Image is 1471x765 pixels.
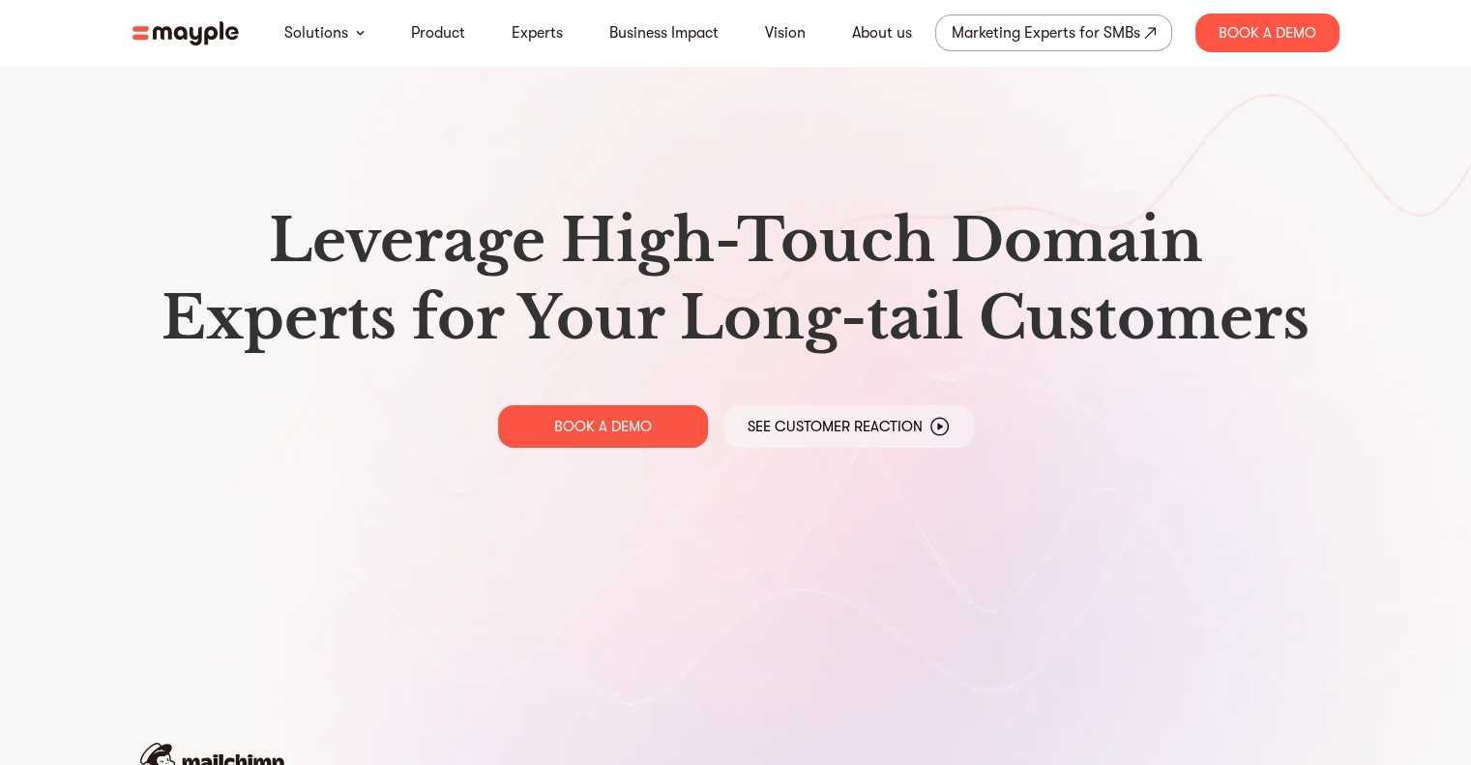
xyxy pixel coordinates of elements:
[935,15,1172,51] a: Marketing Experts for SMBs
[609,21,719,44] a: Business Impact
[952,19,1140,46] div: Marketing Experts for SMBs
[748,417,923,436] p: See Customer Reaction
[554,417,652,436] p: BOOK A DEMO
[723,405,974,448] a: See Customer Reaction
[411,21,465,44] a: Product
[148,202,1324,357] h1: Leverage High-Touch Domain Experts for Your Long-tail Customers
[512,21,563,44] a: Experts
[132,21,239,45] img: mayple-logo
[284,21,348,44] a: Solutions
[765,21,806,44] a: Vision
[356,30,365,36] img: arrow-down
[1195,14,1339,52] div: Book A Demo
[852,21,912,44] a: About us
[498,405,708,448] a: BOOK A DEMO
